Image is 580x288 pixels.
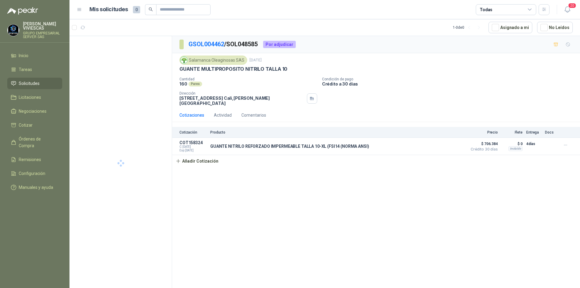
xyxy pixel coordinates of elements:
[8,24,19,36] img: Company Logo
[210,130,464,134] p: Producto
[19,108,47,115] span: Negociaciones
[179,149,207,152] span: Exp: [DATE]
[149,7,153,11] span: search
[19,184,53,191] span: Manuales y ayuda
[468,147,498,151] span: Crédito 30 días
[19,52,28,59] span: Inicio
[488,22,532,33] button: Asignado a mi
[179,77,317,81] p: Cantidad
[133,6,140,13] span: 0
[263,41,296,48] div: Por adjudicar
[250,57,262,63] p: [DATE]
[322,77,578,81] p: Condición de pago
[7,133,62,151] a: Órdenes de Compra
[562,4,573,15] button: 20
[181,57,187,63] img: Company Logo
[19,156,41,163] span: Remisiones
[214,112,232,118] div: Actividad
[210,144,369,149] p: GUANTE NITRILO REFORZADO IMPERMEABLE TALLA 10-XL (FSI14 (NORMA ANSI)
[537,22,573,33] button: No Leídos
[23,31,62,39] p: GRUPO EMPRESARIAL SERVER SAS
[501,130,523,134] p: Flete
[179,145,207,149] span: C: [DATE]
[7,92,62,103] a: Licitaciones
[7,182,62,193] a: Manuales y ayuda
[23,22,62,30] p: [PERSON_NAME] VIVIESCAS
[188,40,258,49] p: / SOL048585
[526,140,541,147] p: 4 días
[188,82,202,86] div: Pares
[19,170,45,177] span: Configuración
[19,122,33,128] span: Cotizar
[19,66,32,73] span: Tareas
[179,81,187,86] p: 160
[19,80,40,87] span: Solicitudes
[7,50,62,61] a: Inicio
[179,140,207,145] p: COT158324
[7,119,62,131] a: Cotizar
[468,130,498,134] p: Precio
[468,140,498,147] span: $ 706.384
[179,130,207,134] p: Cotización
[453,23,484,32] div: 1 - 0 de 0
[480,6,492,13] div: Todas
[89,5,128,14] h1: Mis solicitudes
[7,78,62,89] a: Solicitudes
[19,136,56,149] span: Órdenes de Compra
[526,130,541,134] p: Entrega
[7,7,38,15] img: Logo peakr
[179,112,204,118] div: Cotizaciones
[568,3,576,8] span: 20
[19,94,41,101] span: Licitaciones
[7,105,62,117] a: Negociaciones
[179,95,304,106] p: [STREET_ADDRESS] Cali , [PERSON_NAME][GEOGRAPHIC_DATA]
[322,81,578,86] p: Crédito a 30 días
[7,168,62,179] a: Configuración
[7,64,62,75] a: Tareas
[179,56,247,65] div: Salamanca Oleaginosas SAS
[172,155,222,167] button: Añadir Cotización
[241,112,266,118] div: Comentarios
[508,146,523,151] div: Incluido
[7,154,62,165] a: Remisiones
[188,40,224,48] a: GSOL004462
[501,140,523,147] p: $ 0
[179,91,304,95] p: Dirección
[545,130,557,134] p: Docs
[179,66,287,72] p: GUANTE MULTIPROPOSITO NITRILO TALLA 10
